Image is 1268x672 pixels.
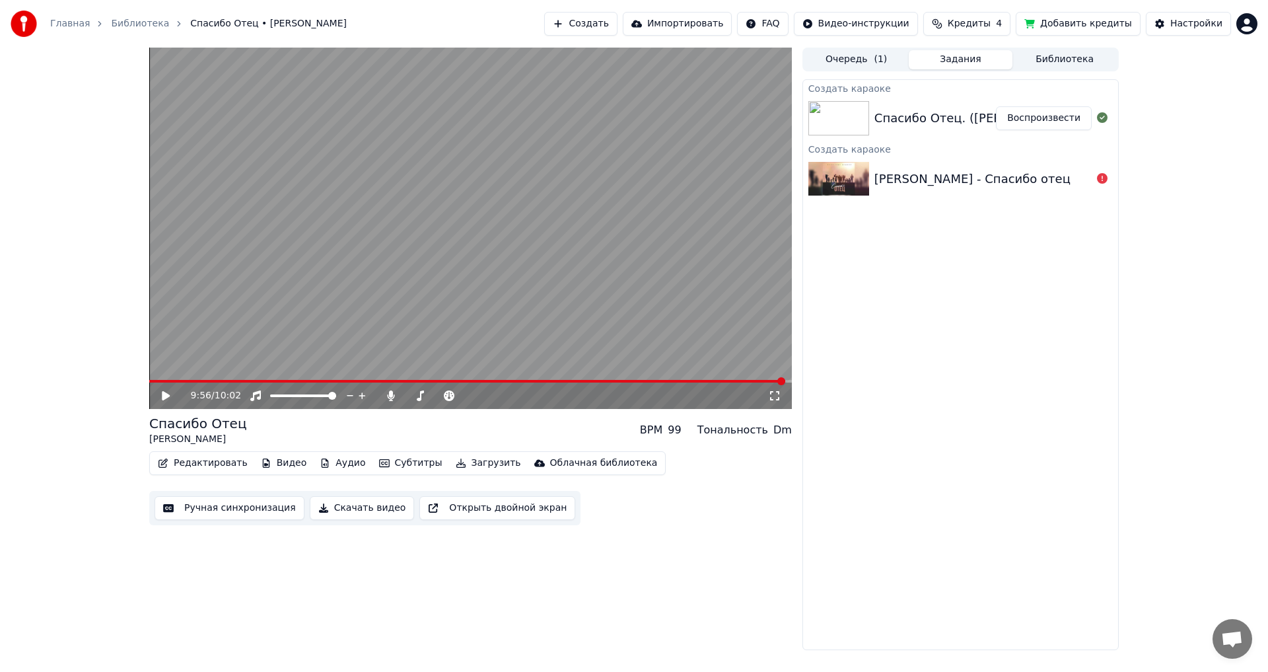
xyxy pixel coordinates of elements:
img: youka [11,11,37,37]
button: Открыть двойной экран [419,496,575,520]
button: Библиотека [1012,50,1117,69]
button: Скачать видео [310,496,415,520]
div: [PERSON_NAME] - Спасибо отец [874,170,1071,188]
div: Создать караоке [803,80,1118,96]
button: Редактировать [153,454,253,472]
button: Загрузить [450,454,526,472]
span: 9:56 [191,389,211,402]
button: Воспроизвести [996,106,1092,130]
button: Ручная синхронизация [155,496,304,520]
span: Кредиты [948,17,991,30]
div: 99 [668,422,681,438]
div: Спасибо Отец [149,414,247,433]
button: Задания [909,50,1013,69]
div: Dm [773,422,792,438]
button: Видео [256,454,312,472]
span: 10:02 [215,389,241,402]
div: Открытый чат [1213,619,1252,659]
span: ( 1 ) [874,53,887,66]
div: / [191,389,223,402]
button: Импортировать [623,12,732,36]
span: 4 [996,17,1002,30]
button: Субтитры [374,454,448,472]
button: Настройки [1146,12,1231,36]
nav: breadcrumb [50,17,347,30]
button: Добавить кредиты [1016,12,1141,36]
div: Настройки [1170,17,1222,30]
div: [PERSON_NAME] [149,433,247,446]
span: Спасибо Отец • [PERSON_NAME] [190,17,347,30]
a: Библиотека [111,17,169,30]
div: Облачная библиотека [550,457,658,470]
button: FAQ [737,12,788,36]
button: Аудио [314,454,370,472]
button: Создать [544,12,617,36]
a: Главная [50,17,90,30]
button: Кредиты4 [923,12,1010,36]
div: BPM [640,422,662,438]
div: Тональность [697,422,768,438]
button: Видео-инструкции [794,12,918,36]
button: Очередь [804,50,909,69]
div: Создать караоке [803,141,1118,157]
